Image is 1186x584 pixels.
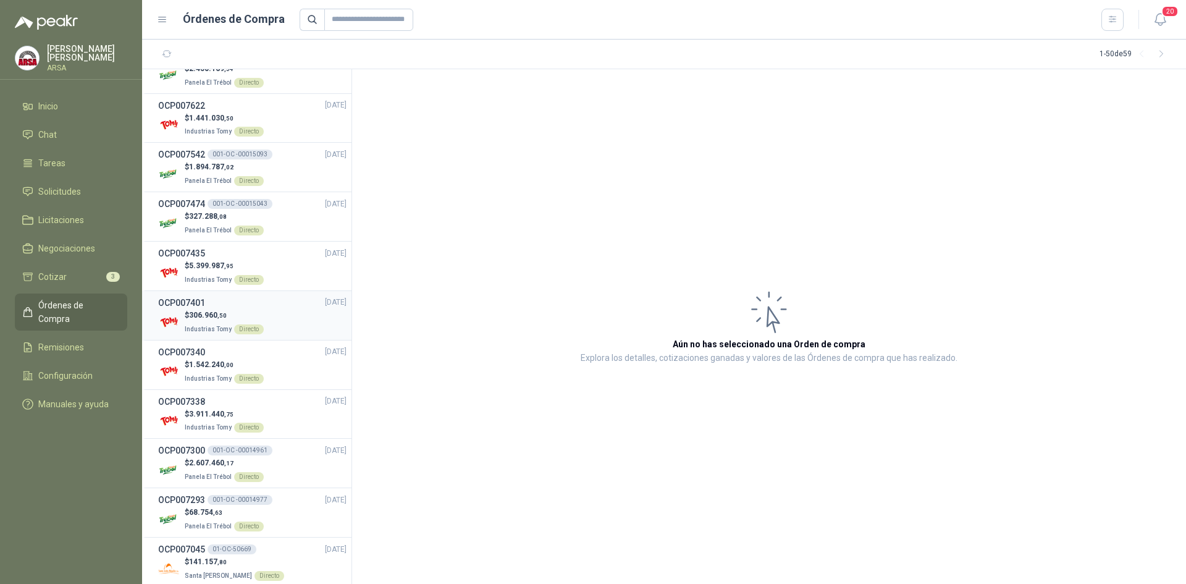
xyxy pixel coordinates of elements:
[158,197,347,236] a: OCP007474001-OC -00015043[DATE] Company Logo$327.288,08Panela El TrébolDirecto
[185,572,252,579] span: Santa [PERSON_NAME]
[224,115,233,122] span: ,50
[189,114,233,122] span: 1.441.030
[217,312,227,319] span: ,50
[158,444,205,457] h3: OCP007300
[185,63,264,75] p: $
[185,112,264,124] p: $
[234,127,264,137] div: Directo
[217,559,227,565] span: ,80
[158,543,347,582] a: OCP00704501-OC-50669[DATE] Company Logo$141.157,80Santa [PERSON_NAME]Directo
[208,199,272,209] div: 001-OC -00015043
[325,396,347,407] span: [DATE]
[185,473,232,480] span: Panela El Trébol
[234,324,264,334] div: Directo
[38,128,57,142] span: Chat
[224,263,233,269] span: ,95
[15,95,127,118] a: Inicio
[38,242,95,255] span: Negociaciones
[185,424,232,431] span: Industrias Tomy
[254,571,284,581] div: Directo
[1161,6,1179,17] span: 20
[234,522,264,531] div: Directo
[158,311,180,333] img: Company Logo
[158,509,180,530] img: Company Logo
[38,369,93,383] span: Configuración
[325,149,347,161] span: [DATE]
[224,164,233,171] span: ,02
[234,275,264,285] div: Directo
[38,298,116,326] span: Órdenes de Compra
[185,556,284,568] p: $
[158,345,205,359] h3: OCP007340
[38,156,65,170] span: Tareas
[185,79,232,86] span: Panela El Trébol
[185,359,264,371] p: $
[158,493,205,507] h3: OCP007293
[185,326,232,332] span: Industrias Tomy
[234,374,264,384] div: Directo
[38,397,109,411] span: Manuales y ayuda
[15,294,127,331] a: Órdenes de Compra
[208,495,272,505] div: 001-OC -00014977
[224,411,233,418] span: ,75
[15,392,127,416] a: Manuales y ayuda
[158,444,347,483] a: OCP007300001-OC -00014961[DATE] Company Logo$2.607.460,17Panela El TrébolDirecto
[158,395,347,434] a: OCP007338[DATE] Company Logo$3.911.440,75Industrias TomyDirecto
[185,276,232,283] span: Industrias Tomy
[158,493,347,532] a: OCP007293001-OC -00014977[DATE] Company Logo$68.754,63Panela El TrébolDirecto
[38,99,58,113] span: Inicio
[15,46,39,70] img: Company Logo
[158,163,180,185] img: Company Logo
[234,226,264,235] div: Directo
[189,311,227,320] span: 306.960
[106,272,120,282] span: 3
[224,66,233,72] span: ,54
[15,180,127,203] a: Solicitudes
[185,161,264,173] p: $
[15,151,127,175] a: Tareas
[673,337,865,351] h3: Aún no has seleccionado una Orden de compra
[325,544,347,556] span: [DATE]
[158,99,205,112] h3: OCP007622
[15,364,127,387] a: Configuración
[189,459,233,467] span: 2.607.460
[185,177,232,184] span: Panela El Trébol
[325,198,347,210] span: [DATE]
[325,297,347,308] span: [DATE]
[15,208,127,232] a: Licitaciones
[158,197,205,211] h3: OCP007474
[158,296,347,335] a: OCP007401[DATE] Company Logo$306.960,50Industrias TomyDirecto
[185,211,264,222] p: $
[158,247,205,260] h3: OCP007435
[158,148,205,161] h3: OCP007542
[158,543,205,556] h3: OCP007045
[189,410,233,418] span: 3.911.440
[15,336,127,359] a: Remisiones
[158,65,180,87] img: Company Logo
[15,15,78,30] img: Logo peakr
[158,345,347,384] a: OCP007340[DATE] Company Logo$1.542.240,00Industrias TomyDirecto
[325,346,347,358] span: [DATE]
[158,247,347,286] a: OCP007435[DATE] Company Logo$5.399.987,95Industrias TomyDirecto
[325,445,347,457] span: [DATE]
[208,150,272,159] div: 001-OC -00015093
[234,78,264,88] div: Directo
[158,148,347,187] a: OCP007542001-OC -00015093[DATE] Company Logo$1.894.787,02Panela El TrébolDirecto
[15,237,127,260] a: Negociaciones
[158,459,180,481] img: Company Logo
[158,114,180,135] img: Company Logo
[185,408,264,420] p: $
[38,213,84,227] span: Licitaciones
[234,423,264,433] div: Directo
[158,395,205,408] h3: OCP007338
[234,472,264,482] div: Directo
[158,410,180,432] img: Company Logo
[38,270,67,284] span: Cotizar
[185,227,232,234] span: Panela El Trébol
[189,261,233,270] span: 5.399.987
[158,99,347,138] a: OCP007622[DATE] Company Logo$1.441.030,50Industrias TomyDirecto
[47,64,127,72] p: ARSA
[224,362,233,368] span: ,00
[15,265,127,289] a: Cotizar3
[1149,9,1171,31] button: 20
